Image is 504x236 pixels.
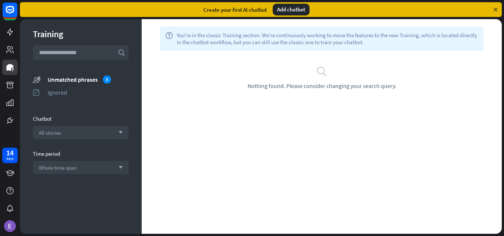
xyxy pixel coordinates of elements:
div: Unmatched phrases [48,75,129,84]
i: search [316,66,327,77]
i: search [118,49,125,56]
div: Create your first AI chatbot [203,6,267,13]
span: Whole time span [39,164,77,171]
span: Nothing found. Please consider changing your search query. [248,82,396,89]
span: All stories [39,129,61,136]
div: Ignored [48,89,129,96]
span: You're in the classic Training section. We're continuously working to move the features to the ne... [177,32,478,46]
button: Open LiveChat chat widget [6,3,28,25]
div: days [6,156,14,161]
a: 14 days [2,148,18,163]
div: 14 [6,149,14,156]
i: ignored [33,89,40,96]
i: help [165,32,173,46]
i: unmatched_phrases [33,75,40,83]
div: Add chatbot [273,4,310,15]
i: arrow_down [115,130,123,135]
div: Time period [33,150,129,157]
div: Training [33,28,129,40]
div: Chatbot [33,115,129,122]
div: 0 [103,75,111,84]
i: arrow_down [115,165,123,170]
